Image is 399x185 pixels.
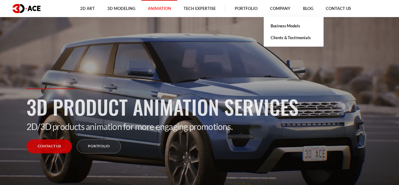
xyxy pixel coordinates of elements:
a: Contact Us [26,140,72,154]
a: Portfolio [77,140,121,154]
h1: 3D Product Animation Services [26,92,373,122]
img: logo dark [12,4,41,13]
a: Business Models [264,20,324,32]
a: Clients & Testimonials [264,32,324,44]
p: 2D/3D products animation for more engaging promotions. [26,122,373,132]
